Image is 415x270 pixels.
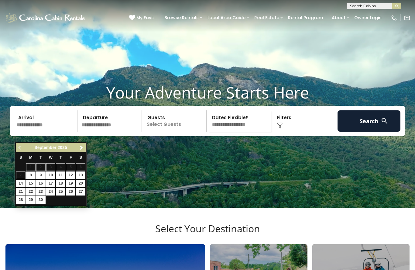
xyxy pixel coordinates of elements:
span: Tuesday [39,155,42,160]
a: 9 [36,171,46,179]
a: 10 [46,171,56,179]
span: Sunday [19,155,22,160]
a: 20 [76,180,85,187]
h1: Your Adventure Starts Here [5,83,410,102]
a: 23 [36,188,46,196]
span: Saturday [80,155,82,160]
a: 21 [16,188,26,196]
span: September [34,145,56,150]
a: 19 [66,180,75,187]
span: Monday [29,155,33,160]
a: Real Estate [251,13,282,22]
a: Next [77,144,85,151]
img: filter--v1.png [277,123,283,129]
a: 17 [46,180,56,187]
a: Rental Program [285,13,326,22]
img: mail-regular-white.png [404,15,410,21]
a: Local Area Guide [204,13,249,22]
a: 11 [56,171,65,179]
a: My Favs [129,15,155,21]
a: 27 [76,188,85,196]
a: 15 [26,180,36,187]
img: phone-regular-white.png [391,15,397,21]
a: 22 [26,188,36,196]
h3: Select Your Destination [5,223,410,244]
a: 26 [66,188,75,196]
a: 18 [56,180,65,187]
a: About [329,13,348,22]
p: Select Guests [144,110,206,132]
a: 30 [36,196,46,204]
span: Thursday [60,155,62,160]
img: White-1-1-2.png [5,12,87,24]
a: 12 [66,171,75,179]
a: 16 [36,180,46,187]
a: 25 [56,188,65,196]
a: Browse Rentals [161,13,202,22]
img: search-regular-white.png [381,117,388,125]
span: Friday [70,155,72,160]
a: 13 [76,171,85,179]
span: Next [79,145,84,150]
button: Search [338,110,400,132]
a: Owner Login [351,13,385,22]
a: 28 [16,196,26,204]
a: 29 [26,196,36,204]
span: My Favs [136,15,154,21]
a: 14 [16,180,26,187]
a: 8 [26,171,36,179]
a: 24 [46,188,56,196]
span: Wednesday [49,155,53,160]
span: 2025 [58,145,67,150]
